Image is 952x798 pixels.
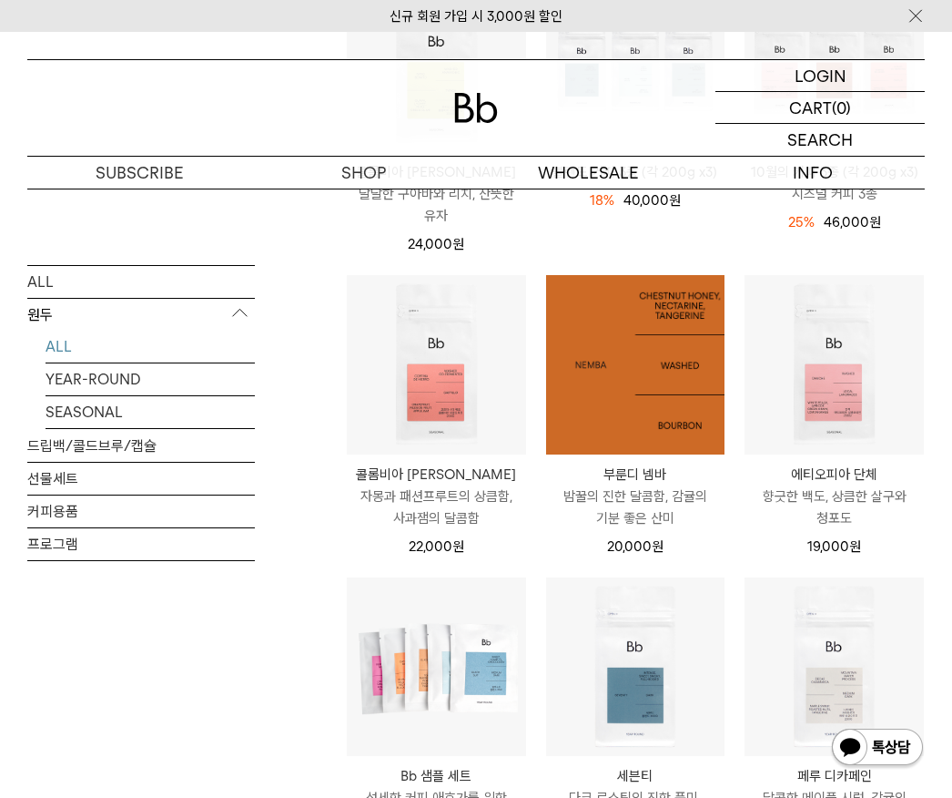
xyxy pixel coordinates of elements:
p: 에티오피아 단체 [744,464,924,486]
p: 원두 [27,298,255,331]
img: Bb 샘플 세트 [347,578,526,757]
p: 페루 디카페인 [744,765,924,787]
span: 원 [669,192,681,209]
p: 향긋한 백도, 상큼한 살구와 청포도 [744,486,924,529]
p: 달달한 구아바와 리치, 산뜻한 유자 [347,183,526,227]
div: 25% [788,211,815,233]
span: 원 [452,538,464,555]
a: YEAR-ROUND [46,363,255,394]
img: 세븐티 [546,578,725,757]
a: 부룬디 넴바 밤꿀의 진한 달콤함, 감귤의 기분 좋은 산미 [546,464,725,529]
p: (0) [832,92,851,123]
a: 신규 회원 가입 시 3,000원 할인 [390,8,562,25]
img: 카카오톡 채널 1:1 채팅 버튼 [830,727,925,771]
span: 원 [652,538,663,555]
a: 콜롬비아 [PERSON_NAME] 달달한 구아바와 리치, 산뜻한 유자 [347,161,526,227]
span: 40,000 [623,192,681,209]
p: Bb 샘플 세트 [347,765,526,787]
p: 시즈널 커피 3종 [744,183,924,205]
span: 원 [869,214,881,230]
p: 부룬디 넴바 [546,464,725,486]
span: 19,000 [807,538,861,555]
a: CART (0) [715,92,925,124]
a: SHOP [252,157,477,189]
a: ALL [27,265,255,297]
p: 세븐티 [546,765,725,787]
img: 1000000482_add2_062.jpg [546,275,725,455]
p: 밤꿀의 진한 달콤함, 감귤의 기분 좋은 산미 [546,486,725,529]
p: 자몽과 패션프루트의 상큼함, 사과잼의 달콤함 [347,486,526,529]
a: 커피용품 [27,495,255,527]
p: 콜롬비아 [PERSON_NAME] [347,464,526,486]
p: CART [789,92,832,123]
span: 20,000 [607,538,663,555]
span: 원 [452,236,464,252]
a: 프로그램 [27,527,255,559]
img: 콜롬비아 코르티나 데 예로 [347,275,526,455]
p: INFO [701,157,926,189]
img: 페루 디카페인 [744,578,924,757]
p: WHOLESALE [476,157,701,189]
span: 46,000 [824,214,881,230]
a: ALL [46,330,255,362]
span: 22,000 [409,538,464,555]
a: 부룬디 넴바 [546,275,725,455]
div: 18% [590,189,614,211]
p: LOGIN [795,60,846,91]
img: 로고 [454,93,498,123]
a: 에티오피아 단체 향긋한 백도, 상큼한 살구와 청포도 [744,464,924,529]
a: SEASONAL [46,395,255,427]
p: SEARCH [787,124,853,156]
a: 콜롬비아 [PERSON_NAME] 자몽과 패션프루트의 상큼함, 사과잼의 달콤함 [347,464,526,529]
a: 선물세트 [27,462,255,494]
span: 원 [849,538,861,555]
img: 에티오피아 단체 [744,275,924,455]
a: 드립백/콜드브루/캡슐 [27,429,255,461]
a: LOGIN [715,60,925,92]
span: 24,000 [408,236,464,252]
a: SUBSCRIBE [27,157,252,189]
